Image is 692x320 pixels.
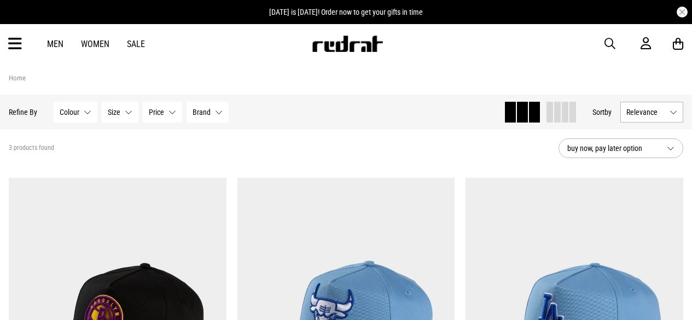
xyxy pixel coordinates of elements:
img: Redrat logo [311,36,383,52]
span: buy now, pay later option [567,142,658,155]
span: Colour [60,108,79,117]
span: Brand [193,108,211,117]
a: Women [81,39,109,49]
button: Colour [54,102,97,123]
button: Price [143,102,182,123]
button: Sortby [592,106,612,119]
span: 3 products found [9,144,54,153]
button: Relevance [620,102,683,123]
a: Sale [127,39,145,49]
p: Refine By [9,108,37,117]
span: Size [108,108,120,117]
a: Men [47,39,63,49]
a: Home [9,74,26,82]
span: Relevance [626,108,665,117]
button: Size [102,102,138,123]
span: by [604,108,612,117]
span: Price [149,108,164,117]
span: [DATE] is [DATE]! Order now to get your gifts in time [269,8,423,16]
button: Brand [187,102,229,123]
button: buy now, pay later option [559,138,683,158]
